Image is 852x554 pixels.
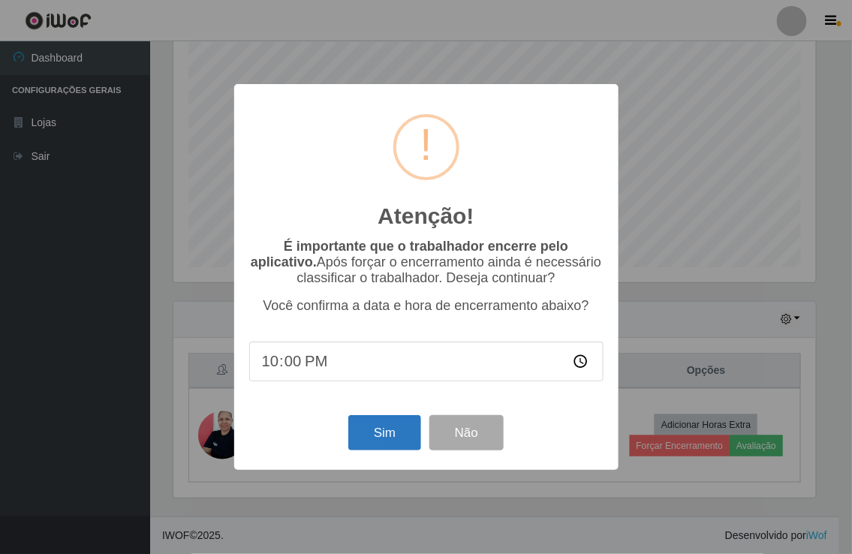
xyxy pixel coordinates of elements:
p: Após forçar o encerramento ainda é necessário classificar o trabalhador. Deseja continuar? [249,239,604,286]
button: Não [429,415,504,450]
h2: Atenção! [378,203,474,230]
button: Sim [348,415,421,450]
b: É importante que o trabalhador encerre pelo aplicativo. [251,239,568,269]
p: Você confirma a data e hora de encerramento abaixo? [249,298,604,314]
